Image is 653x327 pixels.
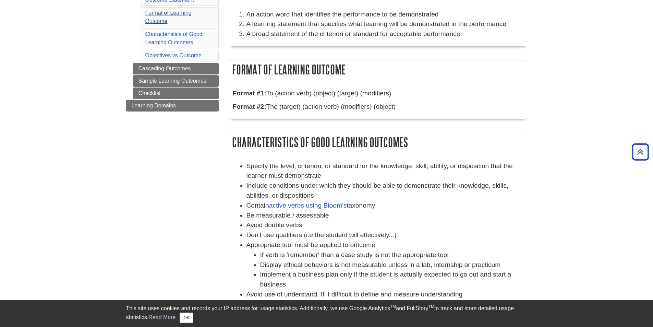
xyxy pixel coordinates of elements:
a: Back to Top [629,147,651,156]
strong: Format #1: [233,90,266,97]
li: A learning statement that specifies what learning will be demonstrated in the performance [246,19,523,29]
li: Avoid double verbs [246,220,523,230]
li: Don't use qualifiers (i.e the student will effectively...) [246,230,523,240]
li: Specify the level, criterion, or standard for the knowledge, skill, ability, or disposition that ... [246,161,523,181]
li: Implement a business plan only if the student is actually expected to go out and start a business [260,270,523,290]
li: If verb is 'remember' than a case study is not the appropriate tool [260,250,523,260]
a: Format of Learning Outcome [145,10,192,24]
li: An action word that identifies the performance to be demonstrated [246,10,523,20]
h2: Format of Learning Outcome [229,60,527,79]
a: Sample Learning Outcomes [133,75,219,87]
li: Display ethical behaviors is not measurable unless in a lab, internship or practicum [260,260,523,270]
button: Close [180,313,193,323]
sup: TM [428,304,434,309]
a: Learning Domains [126,100,219,112]
a: Read More [148,314,176,320]
strong: Format #2: [233,103,266,110]
li: A broad statement of the criterion or standard for acceptable performance [246,29,523,39]
a: active verbs using Bloom's [269,202,347,209]
li: Contain taxonomy [246,201,523,211]
span: Learning Domains [132,103,176,108]
a: Cascading Outcomes [133,63,219,74]
p: The (target) (action verb) (modifiers) (object) [233,102,523,112]
li: Avoid use of understand. If it difficult to define and measure understanding [246,290,523,300]
a: Characteristics of Good Learning Outcomes [145,31,203,45]
sup: TM [390,304,396,309]
li: Be measurable / assessable [246,211,523,221]
li: Appropriate tool must be applied to outcome [246,240,523,290]
p: To (action verb) (object) (target) (modifiers) [233,89,523,98]
a: Checklist [133,87,219,99]
a: Objectives vs Outcome [145,52,202,58]
div: This site uses cookies and records your IP address for usage statistics. Additionally, we use Goo... [126,304,527,323]
h2: Characteristics of Good Learning Outcomes [229,133,527,151]
li: Include conditions under which they should be able to demonstrate their knowledge, skills, abilit... [246,181,523,201]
